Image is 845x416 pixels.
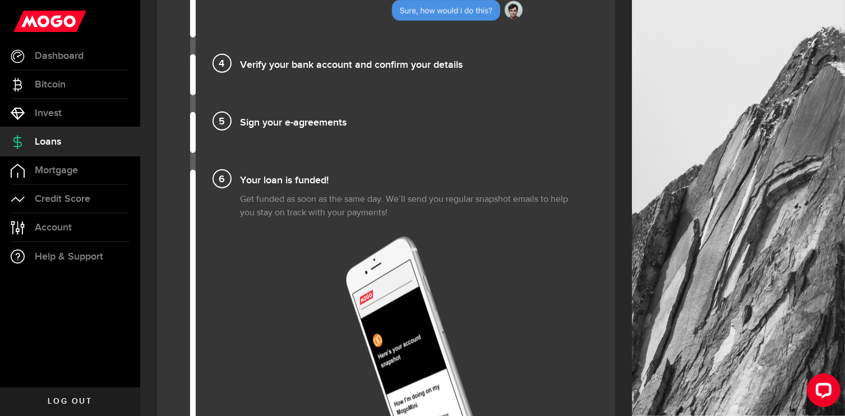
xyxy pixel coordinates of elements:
[35,165,78,175] span: Mortgage
[35,80,66,90] span: Bitcoin
[35,194,90,204] span: Credit Score
[241,54,583,73] h4: Verify your bank account and confirm your details
[241,170,583,188] h4: Your loan is funded!
[48,397,92,405] span: Log out
[35,223,72,233] span: Account
[241,112,583,131] h4: Sign your e-agreements
[35,108,62,118] span: Invest
[35,137,61,147] span: Loans
[241,193,583,220] p: Get funded as soon as the same day. We’ll send you regular snapshot emails to help you stay on tr...
[798,369,845,416] iframe: LiveChat chat widget
[35,252,103,262] span: Help & Support
[35,51,84,61] span: Dashboard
